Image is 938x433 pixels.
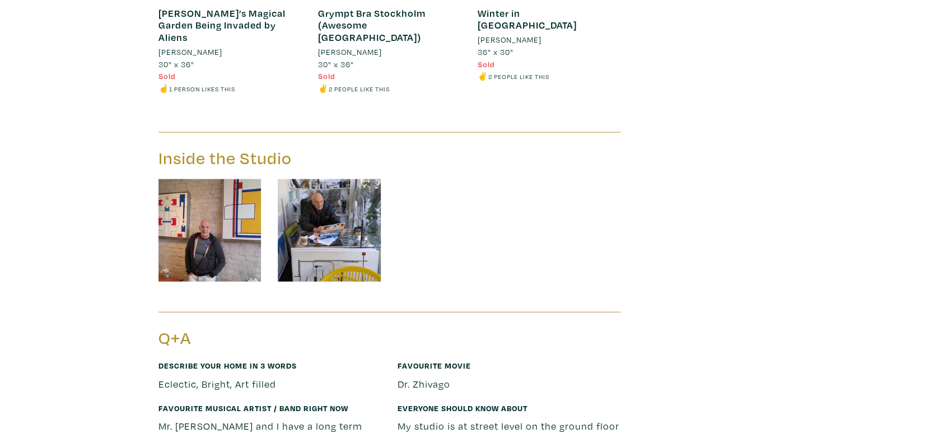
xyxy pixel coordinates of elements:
[477,34,541,46] li: [PERSON_NAME]
[477,70,620,82] li: ✌️
[158,71,176,81] span: Sold
[169,85,235,93] small: 1 person likes this
[158,46,222,58] li: [PERSON_NAME]
[318,7,425,44] a: Grympt Bra Stockholm (Awesome [GEOGRAPHIC_DATA])
[158,7,286,44] a: [PERSON_NAME]’s Magical Garden Being Invaded by Aliens
[477,46,513,57] span: 36" x 30"
[318,46,460,58] a: [PERSON_NAME]
[158,82,301,95] li: ☝️
[158,376,381,392] p: Eclectic, Bright, Art filled
[158,360,297,371] small: Describe your home in 3 words
[278,179,381,282] img: phpThumb.php
[318,46,381,58] li: [PERSON_NAME]
[398,360,471,371] small: Favourite movie
[158,328,381,349] h3: Q+A
[158,403,348,413] small: Favourite musical artist / band right now
[477,59,494,69] span: Sold
[398,376,620,392] p: Dr. Zhivago
[488,72,549,81] small: 2 people like this
[158,59,194,69] span: 30" x 36"
[398,403,528,413] small: Everyone should know about
[318,71,335,81] span: Sold
[318,59,353,69] span: 30" x 36"
[158,148,381,169] h3: Inside the Studio
[477,34,620,46] a: [PERSON_NAME]
[158,179,262,282] img: phpThumb.php
[477,7,576,32] a: Winter in [GEOGRAPHIC_DATA]
[318,82,460,95] li: ✌️
[158,46,301,58] a: [PERSON_NAME]
[328,85,389,93] small: 2 people like this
